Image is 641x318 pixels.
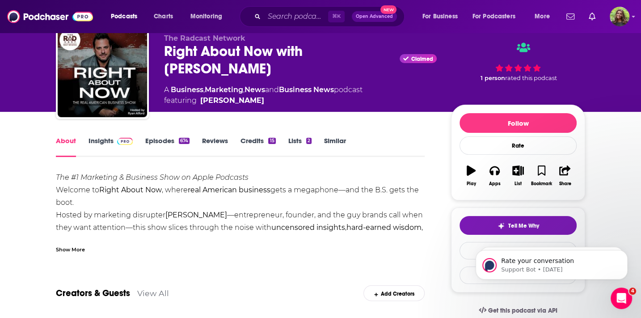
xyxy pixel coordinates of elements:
[89,136,133,157] a: InsightsPodchaser Pro
[243,85,245,94] span: ,
[205,85,243,94] a: Marketing
[56,173,249,182] em: The #1 Marketing & Business Show on Apple Podcasts
[58,28,147,117] img: Right About Now with Ryan Alford
[105,9,149,24] button: open menu
[346,223,422,232] strong: hard-earned wisdom
[528,9,561,24] button: open menu
[472,10,515,23] span: For Podcasters
[164,95,363,106] span: featuring
[99,186,162,194] strong: Right About Now
[380,5,396,14] span: New
[148,9,178,24] a: Charts
[352,11,397,22] button: Open AdvancedNew
[483,160,506,192] button: Apps
[117,138,133,145] img: Podchaser Pro
[265,85,279,94] span: and
[165,211,227,219] strong: [PERSON_NAME]
[498,222,505,229] img: tell me why sparkle
[324,136,346,157] a: Similar
[306,138,312,144] div: 2
[356,14,393,19] span: Open Advanced
[145,136,190,157] a: Episodes674
[610,7,629,26] span: Logged in as reagan34226
[184,9,234,24] button: open menu
[629,288,636,295] span: 4
[188,186,270,194] strong: real American business
[559,181,571,187] div: Share
[203,85,205,94] span: ,
[611,288,632,309] iframe: Intercom live chat
[585,9,599,24] a: Show notifications dropdown
[179,138,190,144] div: 674
[460,267,577,284] button: Export One-Sheet
[460,136,577,155] div: Rate
[248,6,413,27] div: Search podcasts, credits, & more...
[202,136,228,157] a: Reviews
[154,10,173,23] span: Charts
[488,307,557,314] span: Get this podcast via API
[190,10,222,23] span: Monitoring
[514,181,522,187] div: List
[288,136,312,157] a: Lists2
[164,34,245,42] span: The Radcast Network
[460,113,577,133] button: Follow
[416,9,469,24] button: open menu
[460,216,577,235] button: tell me why sparkleTell Me Why
[200,95,264,106] a: Ryan Alford
[171,85,203,94] a: Business
[56,288,130,299] a: Creators & Guests
[481,75,505,81] span: 1 person
[467,9,528,24] button: open menu
[460,160,483,192] button: Play
[245,85,265,94] a: News
[553,160,577,192] button: Share
[240,136,275,157] a: Credits15
[462,231,641,294] iframe: Intercom notifications message
[460,242,577,259] a: Contact This Podcast
[610,7,629,26] img: User Profile
[422,10,458,23] span: For Business
[111,10,137,23] span: Podcasts
[506,160,530,192] button: List
[451,34,585,90] div: 1 personrated this podcast
[264,9,328,24] input: Search podcasts, credits, & more...
[271,223,345,232] strong: uncensored insights
[563,9,578,24] a: Show notifications dropdown
[363,285,425,301] div: Add Creators
[7,8,93,25] img: Podchaser - Follow, Share and Rate Podcasts
[530,160,553,192] button: Bookmark
[610,7,629,26] button: Show profile menu
[328,11,345,22] span: ⌘ K
[279,85,334,94] a: Business News
[508,222,539,229] span: Tell Me Why
[531,181,552,187] div: Bookmark
[56,136,76,157] a: About
[411,57,433,61] span: Claimed
[467,181,476,187] div: Play
[268,138,275,144] div: 15
[137,288,169,298] a: View All
[489,181,501,187] div: Apps
[164,85,363,106] div: A podcast
[535,10,550,23] span: More
[505,75,557,81] span: rated this podcast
